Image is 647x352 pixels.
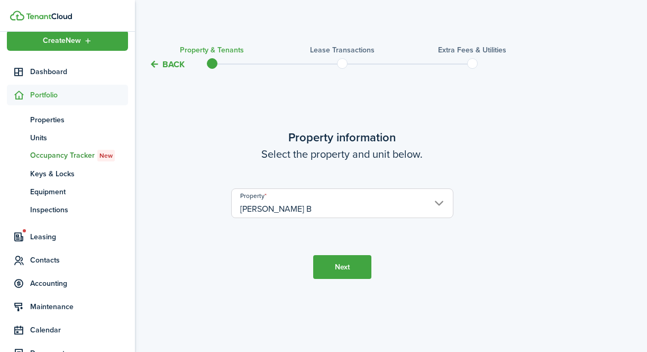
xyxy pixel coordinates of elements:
a: Keys & Locks [7,165,128,183]
span: Occupancy Tracker [30,150,128,161]
span: New [99,151,113,160]
span: Contacts [30,255,128,266]
span: Calendar [30,324,128,336]
img: TenantCloud [26,13,72,20]
span: Inspections [30,204,128,215]
span: Dashboard [30,66,128,77]
input: Select a property [231,188,453,218]
h3: Property & Tenants [180,44,244,56]
a: Inspections [7,201,128,219]
button: Next [313,255,371,279]
span: Portfolio [30,89,128,101]
img: TenantCloud [10,11,24,21]
a: Dashboard [7,61,128,82]
h3: Lease Transactions [310,44,375,56]
wizard-step-header-description: Select the property and unit below. [120,146,564,162]
span: Create New [43,37,81,44]
button: Back [149,59,185,70]
h3: Extra fees & Utilities [438,44,506,56]
span: Units [30,132,128,143]
button: Open menu [7,30,128,51]
span: Properties [30,114,128,125]
span: Leasing [30,231,128,242]
wizard-step-header-title: Property information [120,129,564,146]
span: Keys & Locks [30,168,128,179]
span: Equipment [30,186,128,197]
a: Properties [7,111,128,129]
a: Units [7,129,128,147]
span: Accounting [30,278,128,289]
span: Maintenance [30,301,128,312]
a: Occupancy TrackerNew [7,147,128,165]
a: Equipment [7,183,128,201]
